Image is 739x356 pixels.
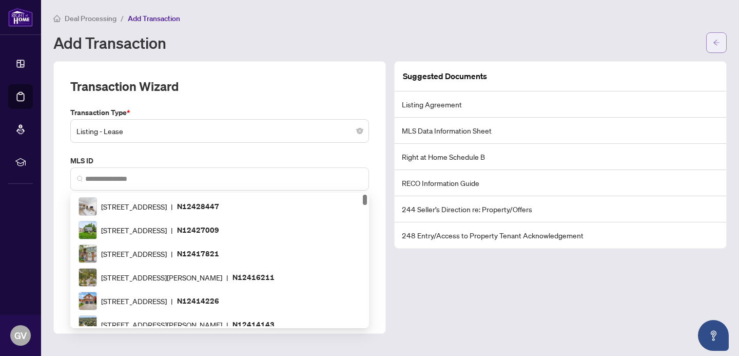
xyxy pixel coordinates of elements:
[53,15,61,22] span: home
[232,318,275,330] p: N12414143
[8,8,33,27] img: logo
[101,224,167,236] span: [STREET_ADDRESS]
[357,128,363,134] span: close-circle
[395,91,726,118] li: Listing Agreement
[65,14,116,23] span: Deal Processing
[79,221,96,239] img: IMG-N12427009_1.jpg
[101,248,167,259] span: [STREET_ADDRESS]
[395,196,726,222] li: 244 Seller’s Direction re: Property/Offers
[79,245,96,263] img: IMG-N12417821_1.jpg
[395,222,726,248] li: 248 Entry/Access to Property Tenant Acknowledgement
[101,295,167,307] span: [STREET_ADDRESS]
[171,224,173,236] span: |
[171,248,173,259] span: |
[171,295,173,307] span: |
[79,316,96,333] img: IMG-N12414143_1.jpg
[177,295,219,307] p: N12414226
[226,272,228,283] span: |
[403,70,487,83] article: Suggested Documents
[171,201,173,212] span: |
[101,272,222,283] span: [STREET_ADDRESS][PERSON_NAME]
[395,170,726,196] li: RECO Information Guide
[177,200,219,212] p: N12428447
[698,320,729,351] button: Open asap
[70,155,369,166] label: MLS ID
[395,118,726,144] li: MLS Data Information Sheet
[14,328,27,343] span: GV
[70,78,179,95] h2: Transaction Wizard
[177,248,219,259] p: N12417821
[226,319,228,330] span: |
[70,107,369,118] label: Transaction Type
[128,14,180,23] span: Add Transaction
[121,12,124,24] li: /
[177,224,219,236] p: N12427009
[79,198,96,215] img: IMG-N12428447_1.jpg
[53,34,166,51] h1: Add Transaction
[713,39,720,46] span: arrow-left
[101,319,222,330] span: [STREET_ADDRESS][PERSON_NAME]
[79,292,96,310] img: IMG-N12414226_1.jpg
[395,144,726,170] li: Right at Home Schedule B
[76,121,363,141] span: Listing - Lease
[77,176,83,182] img: search_icon
[232,271,275,283] p: N12416211
[79,269,96,286] img: IMG-N12416211_1.jpg
[101,201,167,212] span: [STREET_ADDRESS]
